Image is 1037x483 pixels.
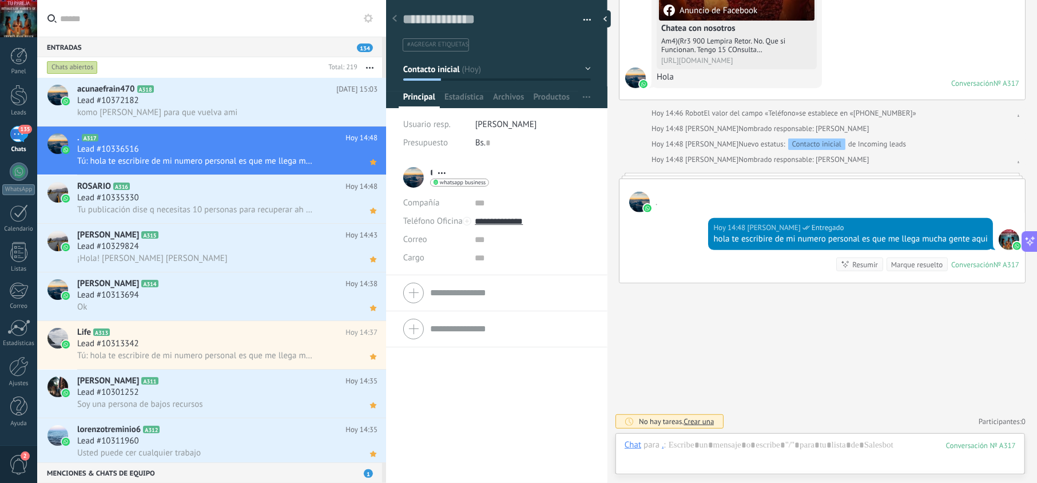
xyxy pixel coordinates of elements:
[345,132,378,144] span: Hoy 14:48
[77,253,227,264] span: ¡Hola! [PERSON_NAME] [PERSON_NAME]
[37,321,386,369] a: avatariconLifeA313Hoy 14:37Lead #10313342Tú: hola te escribire de mi numero personal es que me ll...
[403,119,451,130] span: Usuario resp.
[651,154,869,165] div: Nombrado responsable: [PERSON_NAME]
[403,234,427,245] span: Correo
[77,375,139,387] span: [PERSON_NAME]
[891,259,943,270] div: Marque resuelto
[643,440,659,451] span: para
[113,183,130,190] span: A316
[661,37,812,54] div: Am4)(Rr3 900 Lempira Retor. No. Que si Funcionan. Tengo 15 COnsulta [PERSON_NAME]. Recuerda UNA C...
[661,56,812,65] div: [URL][DOMAIN_NAME]
[651,154,685,165] div: Hoy 14:48
[999,229,1019,250] span: jesus hernandez
[651,123,685,134] div: Hoy 14:48
[2,146,35,153] div: Chats
[18,125,31,134] span: 135
[77,327,91,338] span: Life
[62,243,70,251] img: icon
[662,440,663,450] div: .
[599,10,611,27] div: Ocultar
[345,278,378,290] span: Hoy 14:38
[2,420,35,427] div: Ayuda
[657,72,817,83] div: Hola
[77,387,139,398] span: Lead #10301252
[77,132,80,144] span: .
[345,181,378,192] span: Hoy 14:48
[403,249,466,267] div: Cargo
[625,68,646,88] span: .
[37,175,386,223] a: avatariconROSARIOA316Hoy 14:48Lead #10335330Tu publicación dise q necesitas 10 personas para recu...
[403,137,448,148] span: Presupuesto
[704,108,799,119] span: El valor del campo «Teléfono»
[440,180,486,185] span: whatsapp business
[403,212,463,231] button: Teléfono Oficina
[141,377,158,385] span: A311
[475,134,591,152] div: Bs.
[345,375,378,387] span: Hoy 14:35
[534,92,570,108] span: Productos
[336,84,378,95] span: [DATE] 15:03
[799,108,916,119] span: se establece en «[PHONE_NUMBER]»
[345,229,378,241] span: Hoy 14:43
[403,216,463,227] span: Teléfono Oficina
[137,85,154,93] span: A318
[37,370,386,418] a: avataricon[PERSON_NAME]A311Hoy 14:35Lead #10301252Soy una persona de bajos recursos
[403,231,427,249] button: Correo
[994,78,1019,88] div: № A317
[345,424,378,436] span: Hoy 14:35
[738,138,906,150] div: de Incoming leads
[62,292,70,300] img: icon
[639,417,714,426] div: No hay tareas.
[663,5,757,16] div: Anuncio de Facebook
[812,222,844,233] span: Entregado
[77,350,315,361] span: Tú: hola te escribire de mi numero personal es que me llega mucha gente aqui
[2,340,35,347] div: Estadísticas
[685,155,738,164] span: jesus hernandez
[77,204,315,215] span: Tu publicación dise q necesitas 10 personas para recuperar ah su pareja es sierto digame
[77,338,139,350] span: Lead #10313342
[747,222,800,233] span: jesus hernandez (Oficina de Venta)
[37,37,382,57] div: Entradas
[141,231,158,239] span: A315
[77,278,139,290] span: [PERSON_NAME]
[2,380,35,387] div: Ajustes
[77,241,139,252] span: Lead #10329824
[685,108,704,118] span: Robot
[77,302,87,312] span: Ok
[77,436,139,447] span: Lead #10311960
[143,426,160,433] span: A312
[1018,154,1019,165] a: .
[93,328,110,336] span: A313
[852,259,878,270] div: Resumir
[37,224,386,272] a: avataricon[PERSON_NAME]A315Hoy 14:43Lead #10329824¡Hola! [PERSON_NAME] [PERSON_NAME]
[1013,242,1021,250] img: waba.svg
[685,124,738,133] span: jesus hernandez
[2,109,35,117] div: Leads
[664,440,666,451] span: :
[77,448,201,458] span: Usted puede cer cualquier trabajo
[2,184,35,195] div: WhatsApp
[475,119,537,130] span: [PERSON_NAME]
[141,280,158,287] span: A314
[979,417,1026,426] a: Participantes:0
[2,303,35,310] div: Correo
[82,134,98,141] span: A317
[738,138,785,150] span: Nuevo estatus:
[62,438,70,446] img: icon
[1022,417,1026,426] span: 0
[493,92,524,108] span: Archivos
[62,97,70,105] img: icon
[77,95,139,106] span: Lead #10372182
[1018,108,1019,119] a: .
[685,139,738,149] span: jesus hernandez
[77,192,139,204] span: Lead #10335330
[684,417,714,426] span: Crear una
[77,229,139,241] span: [PERSON_NAME]
[37,462,382,483] div: Menciones & Chats de equipo
[994,260,1019,270] div: № A317
[37,126,386,175] a: avataricon.A317Hoy 14:48Lead #10336516Tú: hola te escribire de mi numero personal es que me llega...
[629,192,650,212] span: .
[77,107,237,118] span: komo [PERSON_NAME] para que vuelva ami
[407,41,468,49] span: #agregar etiquetas
[47,61,98,74] div: Chats abiertos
